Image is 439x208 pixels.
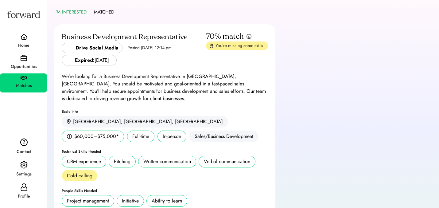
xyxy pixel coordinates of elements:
[127,131,154,142] div: Full-time
[62,189,268,193] div: People Skills Needed
[54,7,87,17] button: I'M INTERESTED
[62,110,268,113] div: Basic Info
[67,134,72,139] img: money.svg
[1,148,47,155] div: Contact
[21,55,27,61] img: briefcase.svg
[20,161,28,169] img: settings.svg
[67,158,101,165] div: CRM experience
[62,150,268,153] div: Technical Skills Needed
[1,193,47,200] div: Profile
[21,76,27,80] img: handshake.svg
[1,63,47,70] div: Opportunities
[1,171,47,178] div: Settings
[67,197,109,205] div: Project management
[152,197,182,205] div: Ability to learn
[127,45,172,51] div: Posted [DATE] 12:14 pm
[66,44,73,52] img: drive_social_media_saint_louis_logo.jpeg
[75,57,95,64] strong: Expired:
[20,138,28,146] img: contact.svg
[157,131,186,142] div: In-person
[20,34,28,40] img: home.svg
[189,131,258,142] div: Sales/Business Development
[210,43,213,48] img: missing-skills.svg
[206,32,244,41] div: 70% match
[74,133,116,140] div: $60,000–$75,000
[114,158,130,165] div: Pitching
[75,57,109,64] div: [DATE]
[73,118,223,125] div: [GEOGRAPHIC_DATA], [GEOGRAPHIC_DATA], [GEOGRAPHIC_DATA]
[6,5,41,24] img: Forward logo
[67,172,92,179] div: Cold calling
[62,32,204,42] div: Business Development Representative
[67,119,71,124] img: location.svg
[216,43,264,49] div: You're missing some skills
[143,158,191,165] div: Written communication
[1,42,47,49] div: Home
[94,7,114,17] button: MATCHED
[246,33,252,39] img: info.svg
[122,197,139,205] div: Initiative
[204,158,250,165] div: Verbal communication
[76,44,118,52] div: Drive Social Media
[62,73,268,102] div: We’re looking for a Business Development Representative in [GEOGRAPHIC_DATA], [GEOGRAPHIC_DATA]. ...
[1,82,47,89] div: Matches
